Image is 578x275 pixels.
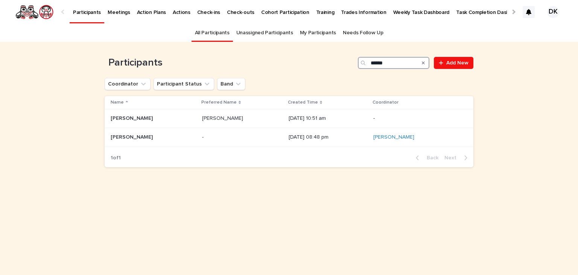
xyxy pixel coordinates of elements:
[15,5,54,20] img: rNyI97lYS1uoOg9yXW8k
[289,115,367,122] p: [DATE] 10:51 am
[422,155,438,160] span: Back
[236,24,293,42] a: Unassigned Participants
[154,78,214,90] button: Participant Status
[202,133,205,141] p: -
[105,78,151,90] button: Coordinator
[446,60,468,66] span: Add New
[343,24,383,42] a: Needs Follow Up
[105,149,127,167] p: 1 of 1
[289,134,367,141] p: [DATE] 08:48 pm
[111,133,154,141] p: [PERSON_NAME]
[288,98,318,107] p: Created Time
[444,155,461,160] span: Next
[105,57,355,69] h1: Participants
[373,115,462,122] p: -
[358,57,429,69] input: Search
[217,78,245,90] button: Band
[410,154,441,161] button: Back
[105,109,473,128] tr: [PERSON_NAME][PERSON_NAME] [PERSON_NAME][PERSON_NAME] [DATE] 10:51 am-
[111,98,124,107] p: Name
[300,24,336,42] a: My Participants
[373,134,414,141] a: [PERSON_NAME]
[195,24,230,42] a: All Participants
[373,98,399,107] p: Coordinator
[202,114,245,122] p: [PERSON_NAME]
[434,57,473,69] a: Add New
[547,6,559,18] div: DK
[441,154,473,161] button: Next
[105,128,473,147] tr: [PERSON_NAME][PERSON_NAME] -- [DATE] 08:48 pm[PERSON_NAME]
[201,98,237,107] p: Preferred Name
[111,114,154,122] p: [PERSON_NAME]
